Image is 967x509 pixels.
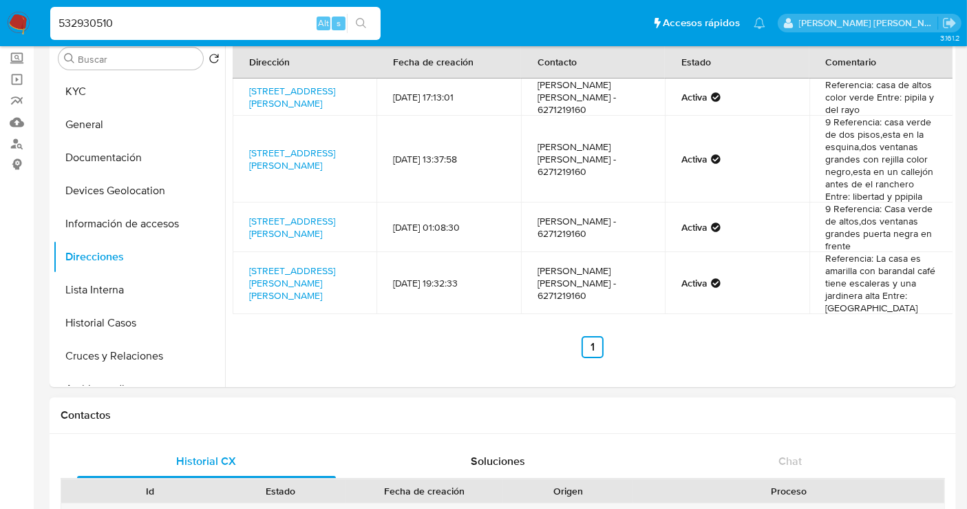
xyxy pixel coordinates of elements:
[53,340,225,373] button: Cruces y Relaciones
[778,453,802,469] span: Chat
[809,79,953,116] td: Referencia: casa de altos color verde Entre: pipila y del rayo
[53,273,225,307] button: Lista Interna
[53,307,225,340] button: Historial Casos
[582,336,604,358] a: Ir a la página 1
[53,75,225,108] button: KYC
[50,14,381,32] input: Buscar usuario o caso...
[521,252,665,314] td: [PERSON_NAME] [PERSON_NAME] - 6271219160
[521,116,665,202] td: [PERSON_NAME] [PERSON_NAME] - 6271219160
[376,116,520,202] td: [DATE] 13:37:58
[809,202,953,252] td: 9 Referencia: Casa verde de altos,dos ventanas grandes puerta negra en frente
[376,202,520,252] td: [DATE] 01:08:30
[209,53,220,68] button: Volver al orden por defecto
[53,240,225,273] button: Direcciones
[799,17,938,30] p: nancy.sanchezgarcia@mercadolibre.com.mx
[681,277,708,289] strong: Activa
[225,484,336,498] div: Estado
[681,221,708,233] strong: Activa
[249,214,335,240] a: [STREET_ADDRESS][PERSON_NAME]
[665,45,809,79] th: Estado
[249,264,335,302] a: [STREET_ADDRESS][PERSON_NAME][PERSON_NAME]
[61,408,945,422] h1: Contactos
[809,45,953,79] th: Comentario
[471,453,526,469] span: Soluciones
[53,207,225,240] button: Información de accesos
[53,141,225,174] button: Documentación
[78,53,198,65] input: Buscar
[95,484,206,498] div: Id
[53,108,225,141] button: General
[233,45,376,79] th: Dirección
[809,116,953,202] td: 9 Referencia: casa verde de dos pisos,esta en la esquina,dos ventanas grandes con rejilla color n...
[681,153,708,165] strong: Activa
[376,45,520,79] th: Fecha de creación
[521,202,665,252] td: [PERSON_NAME] - 6271219160
[809,252,953,314] td: Referencia: La casa es amarilla con barandal café tiene escaleras y una jardinera alta Entre: [GE...
[64,53,75,64] button: Buscar
[681,91,708,103] strong: Activa
[521,45,665,79] th: Contacto
[521,79,665,116] td: [PERSON_NAME] [PERSON_NAME] - 6271219160
[643,484,935,498] div: Proceso
[249,146,335,172] a: [STREET_ADDRESS][PERSON_NAME]
[347,14,375,33] button: search-icon
[513,484,624,498] div: Origen
[177,453,237,469] span: Historial CX
[754,17,765,29] a: Notificaciones
[233,336,953,358] nav: Paginación
[337,17,341,30] span: s
[53,373,225,406] button: Archivos adjuntos
[249,84,335,110] a: [STREET_ADDRESS][PERSON_NAME]
[940,32,960,43] span: 3.161.2
[355,484,493,498] div: Fecha de creación
[53,174,225,207] button: Devices Geolocation
[376,252,520,314] td: [DATE] 19:32:33
[376,79,520,116] td: [DATE] 17:13:01
[318,17,329,30] span: Alt
[942,16,957,30] a: Salir
[663,16,740,30] span: Accesos rápidos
